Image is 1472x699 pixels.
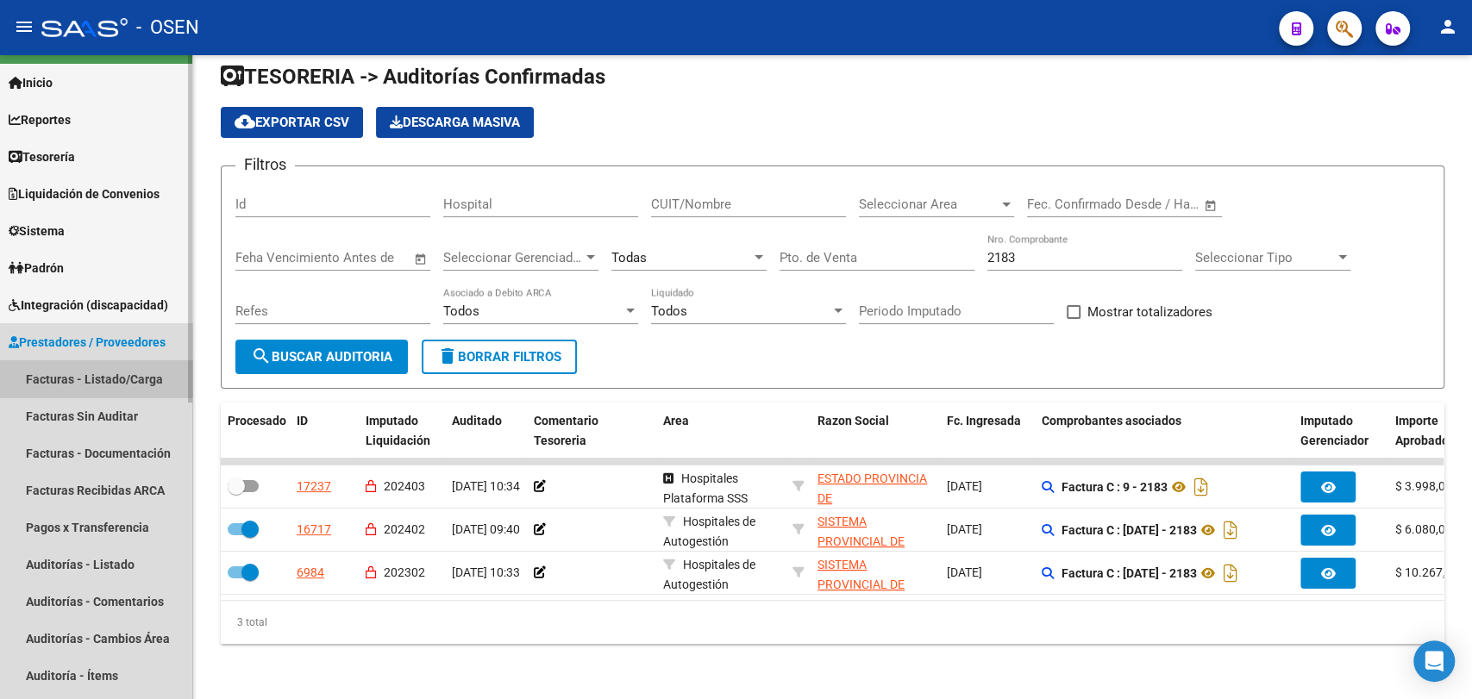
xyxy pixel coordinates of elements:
span: [DATE] 10:34 [452,479,520,493]
span: [DATE] [947,565,982,579]
span: TESORERIA -> Auditorías Confirmadas [221,65,605,89]
span: Todas [611,250,647,265]
span: ESTADO PROVINCIA DE [GEOGRAPHIC_DATA][PERSON_NAME] [817,471,934,544]
span: Hospitales de Autogestión [663,558,755,591]
span: $ 6.080,00 [1395,522,1452,536]
strong: Factura C : [DATE] - 2183 [1062,566,1197,580]
span: Fc. Ingresada [947,414,1021,428]
span: Buscar Auditoria [251,349,392,365]
span: Prestadores / Proveedores [9,333,166,352]
input: Fecha inicio [1027,197,1097,212]
span: Liquidación de Convenios [9,184,160,203]
span: Procesado [228,414,286,428]
i: Descargar documento [1219,516,1242,544]
datatable-header-cell: Comentario Tesoreria [527,403,656,459]
span: Comentario Tesoreria [534,414,598,447]
mat-icon: person [1438,16,1458,37]
span: Seleccionar Area [859,197,999,212]
datatable-header-cell: Imputado Gerenciador [1293,403,1388,459]
span: Razon Social [817,414,889,428]
span: Imputado Gerenciador [1300,414,1369,447]
button: Descarga Masiva [376,107,534,138]
datatable-header-cell: Comprobantes asociados [1035,403,1293,459]
span: Comprobantes asociados [1042,414,1181,428]
input: Fecha fin [1112,197,1196,212]
span: SISTEMA PROVINCIAL DE SALUD [817,515,905,568]
mat-icon: menu [14,16,34,37]
span: [DATE] [947,522,982,536]
span: Padrón [9,259,64,278]
mat-icon: cloud_download [235,111,255,132]
span: Auditado [452,414,502,428]
span: Integración (discapacidad) [9,296,168,315]
span: SISTEMA PROVINCIAL DE SALUD [817,558,905,611]
button: Buscar Auditoria [235,340,408,374]
i: Descargar documento [1219,559,1242,587]
span: Hospitales Plataforma SSS [663,471,748,505]
span: Seleccionar Tipo [1195,250,1335,265]
datatable-header-cell: Procesado [221,403,290,459]
button: Borrar Filtros [422,340,577,374]
span: Borrar Filtros [437,349,561,365]
h3: Filtros [235,153,295,177]
button: Open calendar [411,249,431,269]
span: [DATE] 09:40 [452,522,520,536]
span: [DATE] [947,479,982,493]
button: Open calendar [1201,196,1221,215]
span: Sistema [9,222,65,240]
button: Exportar CSV [221,107,363,138]
datatable-header-cell: ID [290,403,359,459]
span: Todos [443,303,479,319]
datatable-header-cell: Auditado [445,403,527,459]
span: Exportar CSV [235,115,349,130]
div: 6984 [297,563,324,583]
div: Open Intercom Messenger [1413,640,1455,682]
div: 17237 [297,477,331,496]
span: Inicio [9,73,53,92]
app-download-masive: Descarga masiva de comprobantes (adjuntos) [376,107,534,138]
span: - OSEN [136,9,199,47]
span: Tesorería [9,147,75,166]
span: 202302 [384,565,425,579]
datatable-header-cell: Imputado Liquidación [359,403,445,459]
span: Descarga Masiva [390,115,520,130]
span: 202403 [384,479,425,493]
span: ID [297,414,308,428]
datatable-header-cell: Razon Social [811,403,940,459]
i: Descargar documento [1190,473,1212,501]
div: - 30691822849 [817,512,933,548]
datatable-header-cell: Area [656,403,786,459]
span: [DATE] 10:33 [452,565,520,579]
div: 3 total [221,601,1444,644]
div: - 30691822849 [817,555,933,591]
div: - 30673377544 [817,469,933,505]
datatable-header-cell: Fc. Ingresada [940,403,1035,459]
span: Imputado Liquidación [366,414,430,447]
span: Area [663,414,689,428]
span: Mostrar totalizadores [1087,302,1212,322]
span: Seleccionar Gerenciador [443,250,583,265]
span: Reportes [9,110,71,129]
span: $ 10.267,00 [1395,565,1459,579]
mat-icon: search [251,346,272,366]
span: $ 3.998,00 [1395,479,1452,493]
strong: Factura C : 9 - 2183 [1062,480,1168,494]
span: Hospitales de Autogestión [663,515,755,548]
mat-icon: delete [437,346,458,366]
span: Importe Aprobado [1395,414,1449,447]
strong: Factura C : [DATE] - 2183 [1062,523,1197,537]
span: Todos [651,303,687,319]
span: 202402 [384,522,425,536]
div: 16717 [297,520,331,540]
